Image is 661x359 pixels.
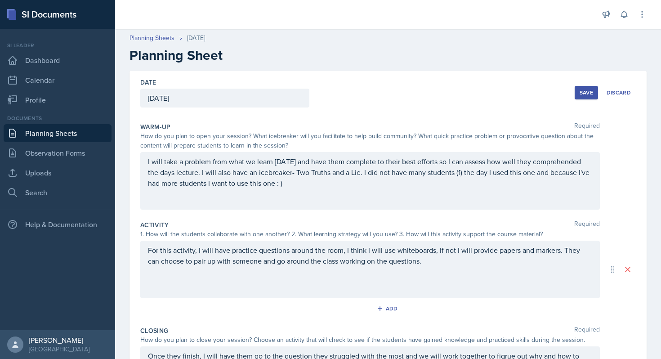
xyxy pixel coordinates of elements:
label: Date [140,78,156,87]
a: Search [4,184,112,202]
a: Calendar [4,71,112,89]
span: Required [574,122,600,131]
div: Si leader [4,41,112,49]
span: Required [574,220,600,229]
button: Save [575,86,598,99]
div: Add [379,305,398,312]
div: How do you plan to close your session? Choose an activity that will check to see if the students ... [140,335,600,345]
button: Add [374,302,403,315]
h2: Planning Sheet [130,47,647,63]
div: 1. How will the students collaborate with one another? 2. What learning strategy will you use? 3.... [140,229,600,239]
label: Warm-Up [140,122,170,131]
div: Documents [4,114,112,122]
div: [DATE] [187,33,205,43]
div: [GEOGRAPHIC_DATA] [29,345,89,354]
div: Save [580,89,593,96]
a: Profile [4,91,112,109]
a: Uploads [4,164,112,182]
button: Discard [602,86,636,99]
div: How do you plan to open your session? What icebreaker will you facilitate to help build community... [140,131,600,150]
label: Activity [140,220,169,229]
label: Closing [140,326,168,335]
p: For this activity, I will have practice questions around the room, I think I will use whiteboards... [148,245,592,266]
a: Planning Sheets [4,124,112,142]
a: Planning Sheets [130,33,174,43]
span: Required [574,326,600,335]
div: Discard [607,89,631,96]
a: Observation Forms [4,144,112,162]
div: Help & Documentation [4,215,112,233]
p: I will take a problem from what we learn [DATE] and have them complete to their best efforts so I... [148,156,592,188]
a: Dashboard [4,51,112,69]
div: [PERSON_NAME] [29,336,89,345]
